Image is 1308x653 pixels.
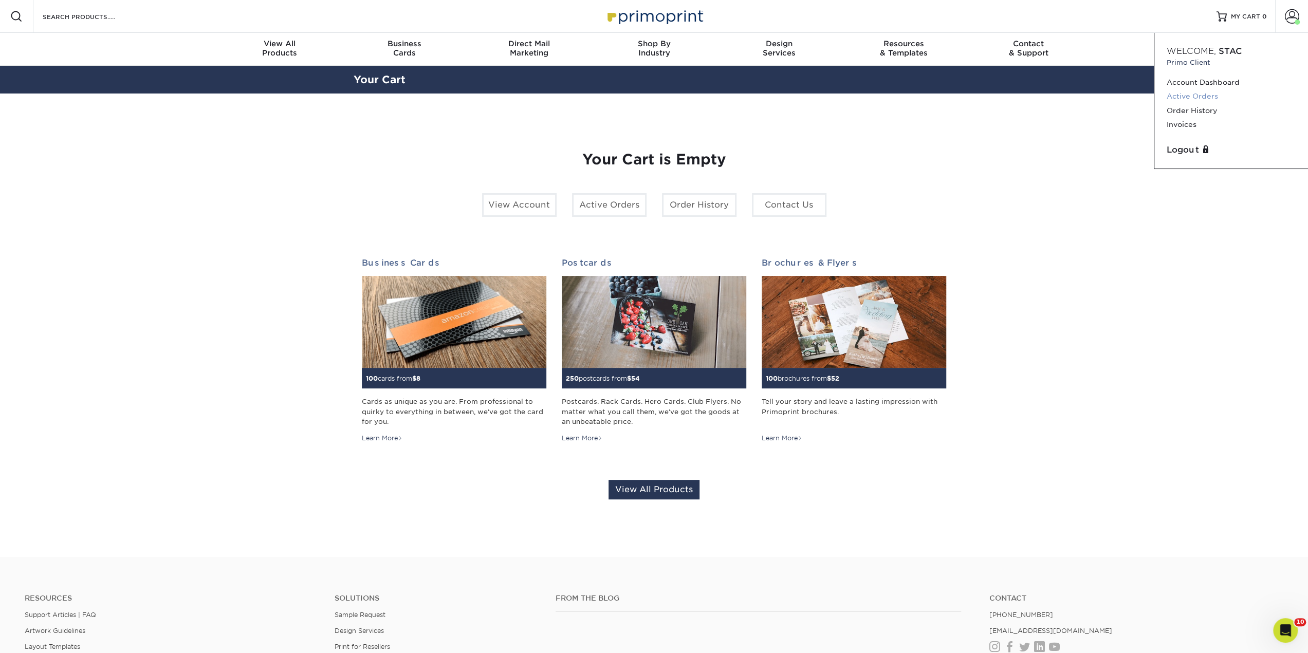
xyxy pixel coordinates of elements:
a: Active Orders [1167,89,1296,103]
span: 8 [416,375,420,382]
a: Resources& Templates [841,33,966,66]
a: Direct MailMarketing [467,33,592,66]
span: 0 [1262,13,1267,20]
a: Business Cards 100cards from$8 Cards as unique as you are. From professional to quirky to everyth... [362,258,546,443]
a: View All Products [609,480,699,499]
span: Direct Mail [467,39,592,48]
a: Contact [989,594,1283,603]
a: Shop ByIndustry [592,33,716,66]
small: postcards from [566,375,640,382]
a: Brochures & Flyers 100brochures from$52 Tell your story and leave a lasting impression with Primo... [762,258,946,443]
div: Learn More [362,434,402,443]
div: Marketing [467,39,592,58]
a: Your Cart [354,73,406,86]
iframe: Intercom live chat [1273,618,1298,643]
div: Learn More [562,434,602,443]
img: Postcards [562,276,746,368]
span: $ [627,375,631,382]
a: Contact Us [752,193,826,217]
div: Services [716,39,841,58]
span: 250 [566,375,579,382]
span: STAC [1219,46,1242,56]
span: Resources [841,39,966,48]
span: $ [412,375,416,382]
div: Products [217,39,342,58]
h4: Solutions [335,594,540,603]
input: SEARCH PRODUCTS..... [42,10,142,23]
h4: Resources [25,594,319,603]
small: Primo Client [1167,58,1296,67]
span: Business [342,39,467,48]
a: Logout [1167,144,1296,156]
a: View AllProducts [217,33,342,66]
a: [EMAIL_ADDRESS][DOMAIN_NAME] [989,627,1112,635]
h4: From the Blog [556,594,962,603]
span: Welcome, [1167,46,1216,56]
h1: Your Cart is Empty [362,151,947,169]
img: Brochures & Flyers [762,276,946,368]
span: MY CART [1231,12,1260,21]
a: Postcards 250postcards from$54 Postcards. Rack Cards. Hero Cards. Club Flyers. No matter what you... [562,258,746,443]
span: 100 [366,375,378,382]
small: brochures from [766,375,839,382]
div: & Support [966,39,1091,58]
div: Learn More [762,434,802,443]
span: 100 [766,375,778,382]
h2: Business Cards [362,258,546,268]
span: Contact [966,39,1091,48]
a: Contact& Support [966,33,1091,66]
a: Invoices [1167,118,1296,132]
img: Primoprint [603,5,706,27]
span: Design [716,39,841,48]
div: Cards [342,39,467,58]
span: View All [217,39,342,48]
div: Industry [592,39,716,58]
a: Support Articles | FAQ [25,611,96,619]
span: 10 [1294,618,1306,626]
span: $ [827,375,831,382]
div: & Templates [841,39,966,58]
div: Tell your story and leave a lasting impression with Primoprint brochures. [762,397,946,426]
div: Cards as unique as you are. From professional to quirky to everything in between, we've got the c... [362,397,546,426]
a: View Account [482,193,557,217]
span: Shop By [592,39,716,48]
span: 52 [831,375,839,382]
a: Order History [1167,104,1296,118]
a: DesignServices [716,33,841,66]
h2: Postcards [562,258,746,268]
a: Active Orders [572,193,647,217]
span: 54 [631,375,640,382]
a: [PHONE_NUMBER] [989,611,1053,619]
img: Business Cards [362,276,546,368]
a: Order History [662,193,736,217]
small: cards from [366,375,420,382]
a: Design Services [335,627,384,635]
a: Sample Request [335,611,385,619]
div: Postcards. Rack Cards. Hero Cards. Club Flyers. No matter what you call them, we've got the goods... [562,397,746,426]
a: BusinessCards [342,33,467,66]
h2: Brochures & Flyers [762,258,946,268]
a: Print for Resellers [335,643,390,650]
a: Account Dashboard [1167,76,1296,89]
